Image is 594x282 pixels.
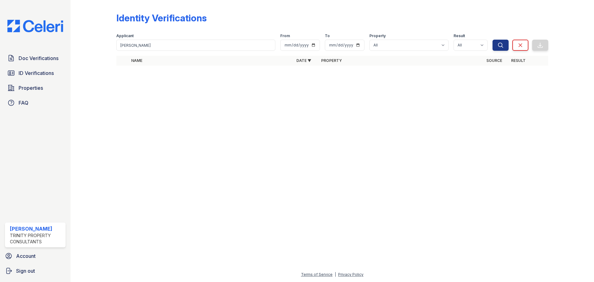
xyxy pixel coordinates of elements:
div: | [335,272,336,277]
a: Sign out [2,265,68,277]
label: Result [454,33,465,38]
span: Properties [19,84,43,92]
a: Result [511,58,526,63]
span: Account [16,252,36,260]
a: Date ▼ [296,58,311,63]
a: Privacy Policy [338,272,364,277]
label: Property [369,33,386,38]
a: Property [321,58,342,63]
img: CE_Logo_Blue-a8612792a0a2168367f1c8372b55b34899dd931a85d93a1a3d3e32e68fde9ad4.png [2,20,68,32]
a: Doc Verifications [5,52,66,64]
span: Doc Verifications [19,54,58,62]
label: Applicant [116,33,134,38]
label: To [325,33,330,38]
a: Properties [5,82,66,94]
a: ID Verifications [5,67,66,79]
a: Name [131,58,142,63]
div: Trinity Property Consultants [10,232,63,245]
div: Identity Verifications [116,12,207,24]
span: ID Verifications [19,69,54,77]
a: FAQ [5,97,66,109]
a: Account [2,250,68,262]
a: Terms of Service [301,272,333,277]
label: From [280,33,290,38]
span: Sign out [16,267,35,275]
a: Source [486,58,502,63]
span: FAQ [19,99,28,106]
div: [PERSON_NAME] [10,225,63,232]
input: Search by name or phone number [116,40,275,51]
